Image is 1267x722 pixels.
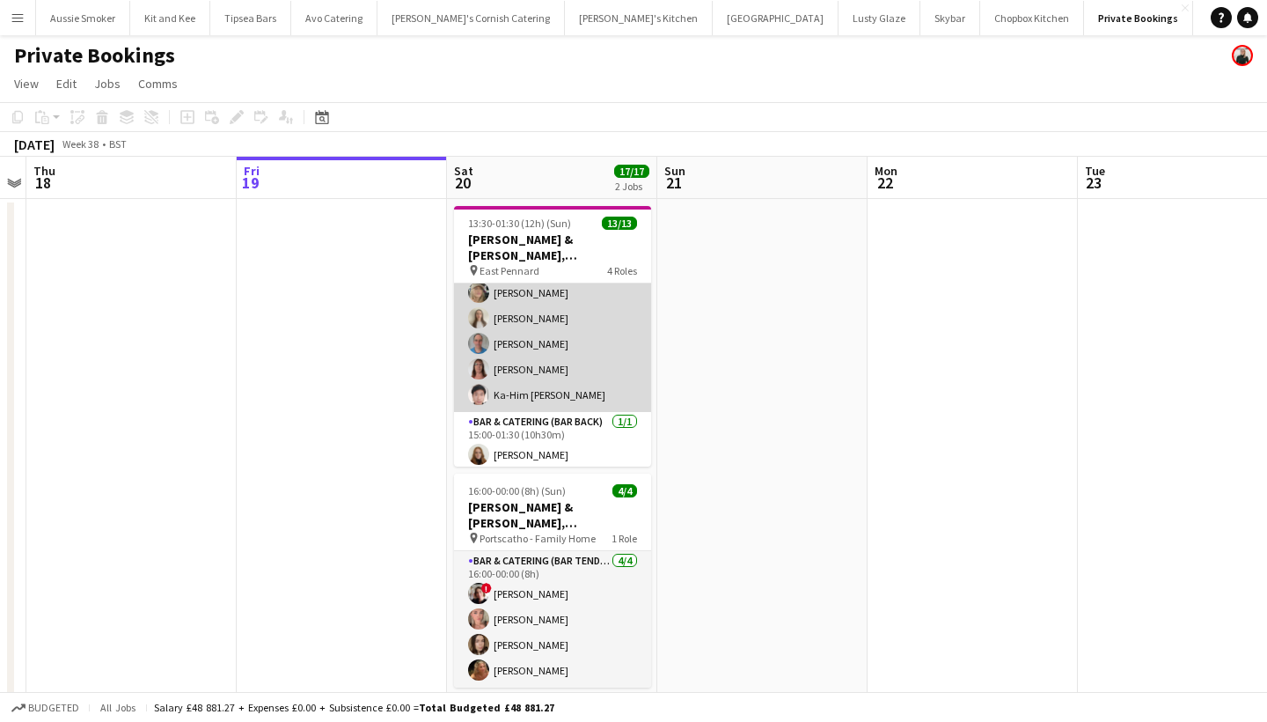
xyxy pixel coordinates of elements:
span: 13:30-01:30 (12h) (Sun) [468,217,571,230]
app-card-role: Bar & Catering (Bar Back)1/115:00-01:30 (10h30m)[PERSON_NAME] [454,412,651,472]
button: Lusty Glaze [839,1,920,35]
span: 4 Roles [607,264,637,277]
div: Salary £48 881.27 + Expenses £0.00 + Subsistence £0.00 = [154,701,554,714]
button: Tipsea Bars [210,1,291,35]
button: Chopbox Kitchen [980,1,1084,35]
span: View [14,76,39,92]
span: Fri [244,163,260,179]
h3: [PERSON_NAME] & [PERSON_NAME], [GEOGRAPHIC_DATA], [DATE] [454,232,651,263]
button: [GEOGRAPHIC_DATA] [713,1,839,35]
span: 4/4 [612,484,637,497]
h1: Private Bookings [14,42,175,69]
span: Jobs [94,76,121,92]
span: 18 [31,173,55,193]
button: [PERSON_NAME]'s Cornish Catering [377,1,565,35]
div: BST [109,137,127,151]
button: Kit and Kee [130,1,210,35]
span: Sun [664,163,685,179]
span: 17/17 [614,165,649,178]
span: 1 Role [612,532,637,545]
span: 20 [451,173,473,193]
app-job-card: 16:00-00:00 (8h) (Sun)4/4[PERSON_NAME] & [PERSON_NAME], Portscatho, [DATE] Portscatho - Family Ho... [454,474,651,688]
span: 21 [662,173,685,193]
button: Aussie Smoker [36,1,130,35]
button: Avo Catering [291,1,377,35]
span: ! [481,583,492,593]
span: Total Budgeted £48 881.27 [419,701,554,714]
app-card-role: Bar & Catering (Bar Tender)4/416:00-00:00 (8h)![PERSON_NAME][PERSON_NAME][PERSON_NAME][PERSON_NAME] [454,551,651,688]
span: Mon [875,163,897,179]
button: [PERSON_NAME]'s Kitchen [565,1,713,35]
span: 13/13 [602,217,637,230]
a: Jobs [87,72,128,95]
app-user-avatar: Rachael Spring [1232,45,1253,66]
a: View [7,72,46,95]
a: Comms [131,72,185,95]
div: 2 Jobs [615,180,648,193]
span: 19 [241,173,260,193]
span: Thu [33,163,55,179]
button: Skybar [920,1,980,35]
span: Edit [56,76,77,92]
button: Private Bookings [1084,1,1193,35]
span: Tue [1085,163,1105,179]
app-card-role: Bar & Catering (Front of House)6/614:30-20:30 (6h)[PERSON_NAME][PERSON_NAME][PERSON_NAME][PERSON_... [454,225,651,412]
span: 23 [1082,173,1105,193]
span: Week 38 [58,137,102,151]
app-job-card: 13:30-01:30 (12h) (Sun)13/13[PERSON_NAME] & [PERSON_NAME], [GEOGRAPHIC_DATA], [DATE] East Pennard... [454,206,651,467]
a: Edit [49,72,84,95]
span: All jobs [97,701,139,714]
h3: [PERSON_NAME] & [PERSON_NAME], Portscatho, [DATE] [454,499,651,531]
span: 22 [872,173,897,193]
div: [DATE] [14,136,55,153]
span: East Pennard [480,264,539,277]
span: 16:00-00:00 (8h) (Sun) [468,484,566,497]
span: Comms [138,76,178,92]
span: Portscatho - Family Home [480,532,596,545]
span: Sat [454,163,473,179]
span: Budgeted [28,702,79,714]
button: Budgeted [9,698,82,718]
